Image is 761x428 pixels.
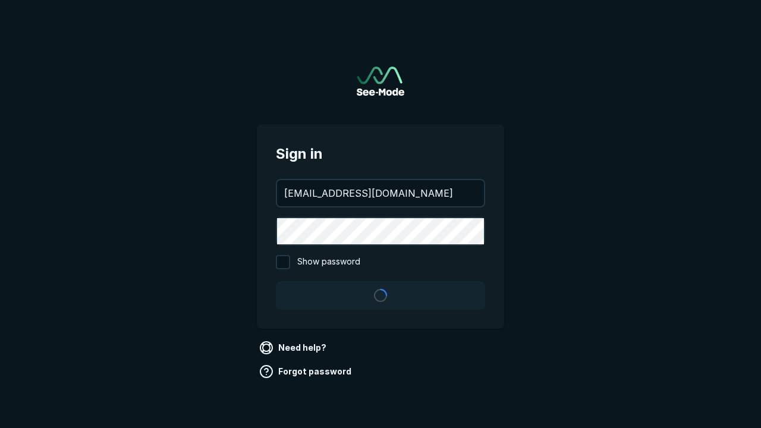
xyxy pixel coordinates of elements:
input: your@email.com [277,180,484,206]
span: Show password [297,255,360,269]
img: See-Mode Logo [357,67,404,96]
a: Go to sign in [357,67,404,96]
a: Need help? [257,338,331,357]
a: Forgot password [257,362,356,381]
span: Sign in [276,143,485,165]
